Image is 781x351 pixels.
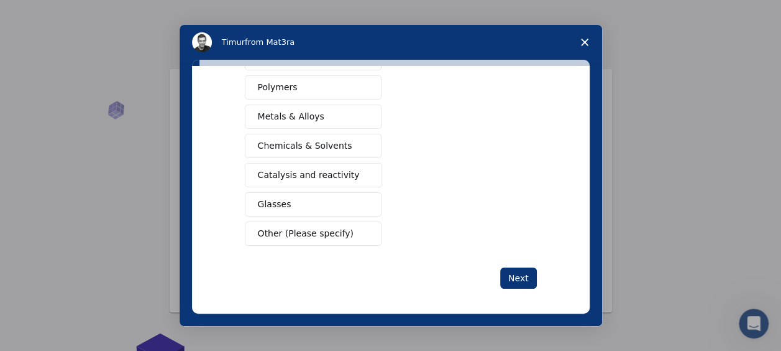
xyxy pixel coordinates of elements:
span: Close survey [567,25,602,60]
span: Timur [222,37,245,47]
button: Catalysis and reactivity [245,163,383,187]
span: Support [25,9,70,20]
span: Chemicals & Solvents [258,139,352,152]
span: Polymers [258,81,298,94]
span: Other (Please specify) [258,227,354,240]
span: Metals & Alloys [258,110,324,123]
span: Catalysis and reactivity [258,169,360,182]
img: Profile image for Timur [192,32,212,52]
button: Glasses [245,192,381,217]
button: Metals & Alloys [245,105,381,129]
button: Chemicals & Solvents [245,134,381,158]
button: Polymers [245,75,381,100]
span: Glasses [258,198,291,211]
button: Next [500,268,537,289]
button: Other (Please specify) [245,222,381,246]
span: from Mat3ra [245,37,295,47]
